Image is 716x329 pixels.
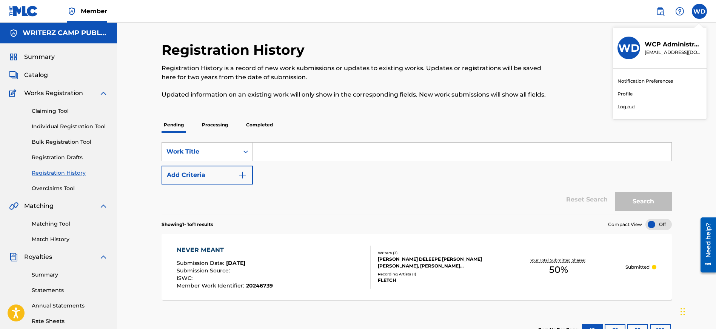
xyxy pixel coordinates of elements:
[162,64,554,82] p: Registration History is a record of new work submissions or updates to existing works. Updates or...
[244,117,275,133] p: Completed
[617,78,673,85] a: Notification Preferences
[162,42,308,58] h2: Registration History
[99,252,108,261] img: expand
[675,7,684,16] img: help
[378,277,492,284] div: FLETCH
[9,6,38,17] img: MLC Logo
[162,166,253,184] button: Add Criteria
[81,7,107,15] span: Member
[24,252,52,261] span: Royalties
[32,302,108,310] a: Annual Statements
[24,201,54,211] span: Matching
[672,4,687,19] div: Help
[9,52,18,61] img: Summary
[24,71,48,80] span: Catalog
[653,4,668,19] a: Public Search
[32,317,108,325] a: Rate Sheets
[24,52,55,61] span: Summary
[99,89,108,98] img: expand
[695,214,716,275] iframe: Resource Center
[238,171,247,180] img: 9d2ae6d4665cec9f34b9.svg
[32,107,108,115] a: Claiming Tool
[177,246,273,255] div: NEVER MEANT
[32,154,108,161] a: Registration Drafts
[32,235,108,243] a: Match History
[24,89,83,98] span: Works Registration
[162,117,186,133] p: Pending
[23,29,108,37] h5: WRITERZ CAMP PUBLISHING
[378,256,492,269] div: [PERSON_NAME] DELEEPE [PERSON_NAME] [PERSON_NAME], [PERSON_NAME] [PERSON_NAME]
[32,138,108,146] a: Bulk Registration Tool
[32,169,108,177] a: Registration History
[656,7,665,16] img: search
[32,271,108,279] a: Summary
[549,263,568,277] span: 50 %
[166,147,234,156] div: Work Title
[162,142,672,215] form: Search Form
[692,4,707,19] div: User Menu
[9,252,18,261] img: Royalties
[9,71,18,80] img: Catalog
[32,184,108,192] a: Overclaims Tool
[67,7,76,16] img: Top Rightsholder
[617,91,633,97] a: Profile
[9,71,48,80] a: CatalogCatalog
[246,282,273,289] span: 20246739
[226,260,245,266] span: [DATE]
[618,42,639,55] h3: WD
[678,293,716,329] iframe: Chat Widget
[32,220,108,228] a: Matching Tool
[530,257,587,263] p: Your Total Submitted Shares:
[162,221,213,228] p: Showing 1 - 1 of 1 results
[378,250,492,256] div: Writers ( 3 )
[645,49,702,56] p: writerzcamppublishing@gmail.com
[9,201,18,211] img: Matching
[617,103,635,110] p: Log out
[9,89,19,98] img: Works Registration
[378,271,492,277] div: Recording Artists ( 1 )
[177,260,226,266] span: Submission Date :
[177,275,194,281] span: ISWC :
[32,286,108,294] a: Statements
[9,52,55,61] a: SummarySummary
[681,300,685,323] div: Drag
[608,221,642,228] span: Compact View
[645,40,702,49] p: WCP Administration Department
[162,234,672,300] a: NEVER MEANTSubmission Date:[DATE]Submission Source:ISWC:Member Work Identifier:20246739Writers (3...
[625,264,650,271] p: Submitted
[99,201,108,211] img: expand
[177,267,232,274] span: Submission Source :
[162,90,554,99] p: Updated information on an existing work will only show in the corresponding fields. New work subm...
[32,123,108,131] a: Individual Registration Tool
[200,117,230,133] p: Processing
[9,29,18,38] img: Accounts
[177,282,246,289] span: Member Work Identifier :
